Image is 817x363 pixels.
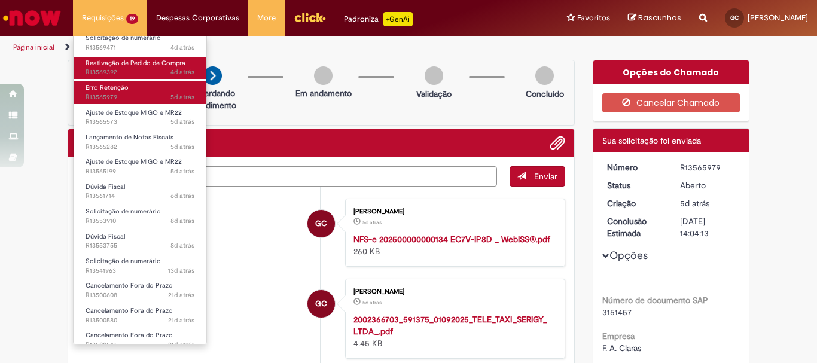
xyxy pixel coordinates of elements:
time: 25/09/2025 11:02:20 [362,219,382,226]
span: 21d atrás [168,340,194,349]
div: R13565979 [680,161,736,173]
p: Aguardando atendimento [184,87,242,111]
textarea: Digite sua mensagem aqui... [77,166,497,187]
span: More [257,12,276,24]
span: 5d atrás [680,198,709,209]
span: Ajuste de Estoque MIGO e MR22 [86,157,182,166]
span: 5d atrás [362,299,382,306]
a: Aberto R13565979 : Erro Retenção [74,81,206,103]
div: 25/09/2025 11:04:10 [680,197,736,209]
time: 17/09/2025 08:12:05 [168,266,194,275]
span: 8d atrás [170,241,194,250]
span: GC [315,289,327,318]
span: R13569392 [86,68,194,77]
div: Gabriel Vinicius Andrade Conceicao [307,210,335,237]
span: Dúvida Fiscal [86,182,125,191]
div: 260 KB [353,233,553,257]
img: img-circle-grey.png [535,66,554,85]
span: Favoritos [577,12,610,24]
a: Aberto R13565282 : Lançamento de Notas Fiscais [74,131,206,153]
time: 22/09/2025 09:08:59 [170,241,194,250]
span: Solicitação de numerário [86,207,161,216]
span: 13d atrás [168,266,194,275]
div: Padroniza [344,12,413,26]
span: F. A. Claras [602,343,641,353]
div: [PERSON_NAME] [353,288,553,295]
a: Aberto R13500580 : Cancelamento Fora do Prazo [74,304,206,327]
span: Erro Retenção [86,83,129,92]
a: Aberto R13553755 : Dúvida Fiscal [74,230,206,252]
span: Enviar [534,171,557,182]
div: Aberto [680,179,736,191]
img: click_logo_yellow_360x200.png [294,8,326,26]
p: Validação [416,88,452,100]
time: 25/09/2025 09:59:31 [170,117,194,126]
div: Gabriel Vinicius Andrade Conceicao [307,290,335,318]
a: Aberto R13569471 : Solicitação de numerário [74,32,206,54]
a: Aberto R13553910 : Solicitação de numerário [74,205,206,227]
strong: 2002366703_591375_01092025_TELE_TAXI_SERIGY_LTDA_.pdf [353,314,547,337]
span: R13565573 [86,117,194,127]
span: Rascunhos [638,12,681,23]
span: 5d atrás [170,142,194,151]
span: R13553910 [86,216,194,226]
button: Cancelar Chamado [602,93,740,112]
time: 25/09/2025 11:02:10 [362,299,382,306]
span: R13500580 [86,316,194,325]
span: R13553755 [86,241,194,251]
button: Adicionar anexos [550,135,565,151]
p: Em andamento [295,87,352,99]
img: arrow-next.png [203,66,222,85]
p: Concluído [526,88,564,100]
time: 08/09/2025 18:09:48 [168,316,194,325]
time: 25/09/2025 08:48:49 [170,167,194,176]
time: 22/09/2025 09:35:22 [170,216,194,225]
span: R13565979 [86,93,194,102]
a: Aberto R13561714 : Dúvida Fiscal [74,181,206,203]
span: 6d atrás [170,191,194,200]
span: 5d atrás [170,167,194,176]
span: Ajuste de Estoque MIGO e MR22 [86,108,182,117]
span: Requisições [82,12,124,24]
b: Empresa [602,331,635,341]
time: 26/09/2025 09:46:34 [170,43,194,52]
a: NFS-e 202500000000134 EC7V-IP8D _ WebISS®.pdf [353,234,550,245]
span: 5d atrás [362,219,382,226]
img: img-circle-grey.png [425,66,443,85]
div: Opções do Chamado [593,60,749,84]
span: Cancelamento Fora do Prazo [86,306,173,315]
a: Rascunhos [628,13,681,24]
time: 08/09/2025 18:13:22 [168,291,194,300]
a: Página inicial [13,42,54,52]
span: Sua solicitação foi enviada [602,135,701,146]
span: Despesas Corporativas [156,12,239,24]
time: 24/09/2025 09:21:47 [170,191,194,200]
span: 21d atrás [168,316,194,325]
dt: Status [598,179,672,191]
time: 25/09/2025 11:04:11 [170,93,194,102]
time: 25/09/2025 11:04:10 [680,198,709,209]
button: Enviar [510,166,565,187]
div: 4.45 KB [353,313,553,349]
span: Reativação de Pedido de Compra [86,59,185,68]
a: Aberto R13565573 : Ajuste de Estoque MIGO e MR22 [74,106,206,129]
time: 08/09/2025 18:05:23 [168,340,194,349]
a: Aberto R13565199 : Ajuste de Estoque MIGO e MR22 [74,155,206,178]
a: Aberto R13500546 : Cancelamento Fora do Prazo [74,329,206,351]
span: GC [730,14,739,22]
span: Dúvida Fiscal [86,232,125,241]
span: R13500608 [86,291,194,300]
span: Cancelamento Fora do Prazo [86,331,173,340]
img: img-circle-grey.png [314,66,333,85]
span: R13500546 [86,340,194,350]
div: [DATE] 14:04:13 [680,215,736,239]
span: R13565282 [86,142,194,152]
span: 3151457 [602,307,632,318]
span: R13561714 [86,191,194,201]
ul: Requisições [73,36,207,344]
span: Solicitação de numerário [86,33,161,42]
dt: Número [598,161,672,173]
img: ServiceNow [1,6,63,30]
div: [PERSON_NAME] [353,208,553,215]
